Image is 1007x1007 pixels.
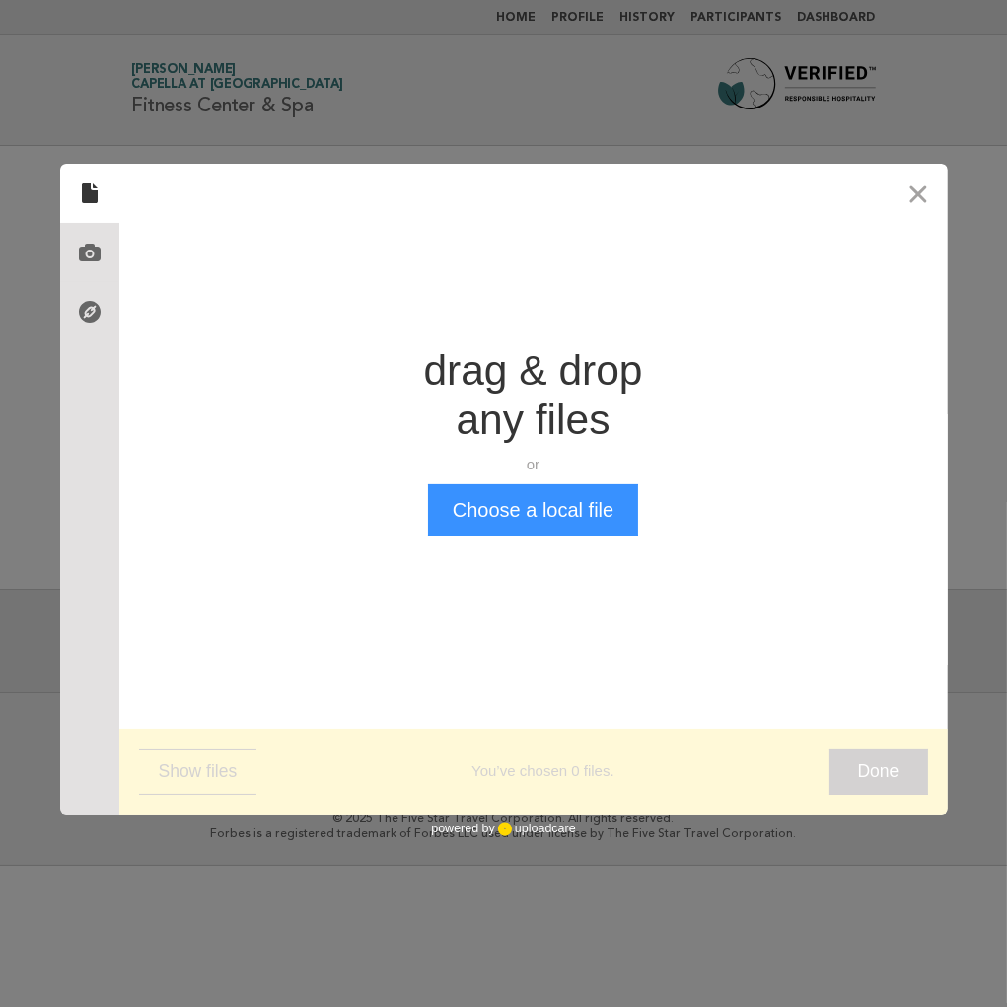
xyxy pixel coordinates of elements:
[889,164,948,223] button: Close
[139,749,257,795] button: Show files
[256,761,828,781] div: You’ve chosen 0 files.
[428,484,638,536] button: Choose a local file
[60,223,119,282] div: Camera
[423,455,642,474] div: or
[423,346,642,445] div: drag & drop any files
[495,822,576,836] a: uploadcare
[60,164,119,223] div: Local Files
[60,282,119,341] div: Direct Link
[431,815,575,844] div: powered by
[829,749,928,795] button: Done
